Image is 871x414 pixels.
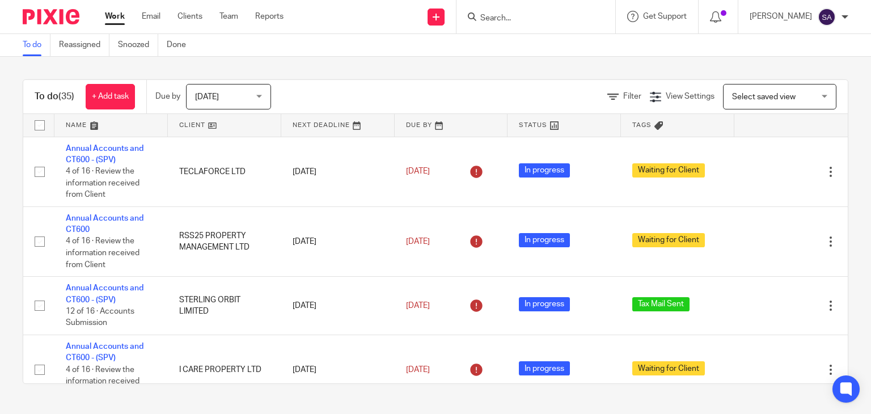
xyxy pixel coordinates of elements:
[519,233,570,247] span: In progress
[168,137,281,206] td: TECLAFORCE LTD
[732,93,796,101] span: Select saved view
[750,11,812,22] p: [PERSON_NAME]
[155,91,180,102] p: Due by
[281,206,395,276] td: [DATE]
[142,11,160,22] a: Email
[66,366,139,397] span: 4 of 16 · Review the information received from Client
[59,34,109,56] a: Reassigned
[66,214,143,234] a: Annual Accounts and CT600
[255,11,284,22] a: Reports
[632,122,652,128] span: Tags
[632,297,690,311] span: Tax Mail Sent
[818,8,836,26] img: svg%3E
[177,11,202,22] a: Clients
[195,93,219,101] span: [DATE]
[281,335,395,405] td: [DATE]
[632,163,705,178] span: Waiting for Client
[168,335,281,405] td: I CARE PROPERTY LTD
[118,34,158,56] a: Snoozed
[281,277,395,335] td: [DATE]
[66,238,139,269] span: 4 of 16 · Review the information received from Client
[35,91,74,103] h1: To do
[643,12,687,20] span: Get Support
[281,137,395,206] td: [DATE]
[23,34,50,56] a: To do
[632,233,705,247] span: Waiting for Client
[66,307,134,327] span: 12 of 16 · Accounts Submission
[632,361,705,375] span: Waiting for Client
[519,297,570,311] span: In progress
[519,361,570,375] span: In progress
[167,34,195,56] a: Done
[66,167,139,198] span: 4 of 16 · Review the information received from Client
[219,11,238,22] a: Team
[66,284,143,303] a: Annual Accounts and CT600 - (SPV)
[406,167,430,175] span: [DATE]
[66,145,143,164] a: Annual Accounts and CT600 - (SPV)
[479,14,581,24] input: Search
[666,92,714,100] span: View Settings
[23,9,79,24] img: Pixie
[168,277,281,335] td: STERLING ORBIT LIMITED
[86,84,135,109] a: + Add task
[66,343,143,362] a: Annual Accounts and CT600 - (SPV)
[406,366,430,374] span: [DATE]
[406,238,430,246] span: [DATE]
[519,163,570,178] span: In progress
[105,11,125,22] a: Work
[406,302,430,310] span: [DATE]
[58,92,74,101] span: (35)
[168,206,281,276] td: RSS25 PROPERTY MANAGEMENT LTD
[623,92,641,100] span: Filter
